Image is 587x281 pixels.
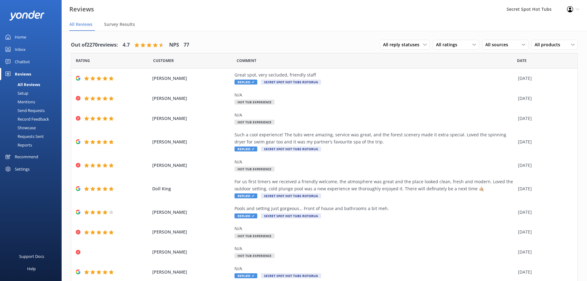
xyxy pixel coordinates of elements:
[152,115,232,122] span: [PERSON_NAME]
[234,205,515,212] div: Pools and setting just gorgeous… Front of house and bathrooms a bit meh.
[4,89,28,97] div: Setup
[234,100,275,105] span: Hot Tub Experience
[234,167,275,171] span: Hot Tub Experience
[4,106,62,115] a: Send Requests
[234,112,515,118] div: N/A
[152,185,232,192] span: Doll King
[261,147,321,151] span: Secret Spot Hot Tubs Rotorua
[261,213,321,218] span: Secret Spot Hot Tubs Rotorua
[4,80,40,89] div: All Reviews
[518,269,570,275] div: [DATE]
[4,132,44,141] div: Requests Sent
[15,31,26,43] div: Home
[15,56,30,68] div: Chatbot
[518,229,570,235] div: [DATE]
[237,58,256,64] span: Question
[518,249,570,255] div: [DATE]
[518,162,570,169] div: [DATE]
[152,75,232,82] span: [PERSON_NAME]
[535,41,564,48] span: All products
[27,262,36,275] div: Help
[4,141,62,149] a: Reports
[4,97,62,106] a: Mentions
[9,10,45,21] img: yonder-white-logo.png
[153,58,174,64] span: Date
[4,80,62,89] a: All Reviews
[15,43,26,56] div: Inbox
[4,141,32,149] div: Reports
[4,89,62,97] a: Setup
[234,193,257,198] span: Replied
[152,269,232,275] span: [PERSON_NAME]
[518,115,570,122] div: [DATE]
[234,225,515,232] div: N/A
[76,58,90,64] span: Date
[518,209,570,216] div: [DATE]
[234,178,515,192] div: For us first timers we received a friendly welcome, the atmosphere was great and the place looked...
[518,95,570,102] div: [DATE]
[234,147,257,151] span: Replied
[4,115,62,123] a: Record Feedback
[152,209,232,216] span: [PERSON_NAME]
[19,250,44,262] div: Support Docs
[152,162,232,169] span: [PERSON_NAME]
[152,95,232,102] span: [PERSON_NAME]
[518,138,570,145] div: [DATE]
[184,41,189,49] h4: 77
[4,97,35,106] div: Mentions
[69,21,92,27] span: All Reviews
[15,151,38,163] div: Recommend
[383,41,423,48] span: All reply statuses
[4,132,62,141] a: Requests Sent
[152,229,232,235] span: [PERSON_NAME]
[234,265,515,272] div: N/A
[261,193,321,198] span: Secret Spot Hot Tubs Rotorua
[4,123,36,132] div: Showcase
[436,41,461,48] span: All ratings
[261,80,321,85] span: Secret Spot Hot Tubs Rotorua
[123,41,130,49] h4: 4.7
[69,4,94,14] h3: Reviews
[234,92,515,98] div: N/A
[169,41,179,49] h4: NPS
[234,213,257,218] span: Replied
[517,58,527,64] span: Date
[234,273,257,278] span: Replied
[234,245,515,252] div: N/A
[4,106,45,115] div: Send Requests
[152,249,232,255] span: [PERSON_NAME]
[234,253,275,258] span: Hot Tub Experience
[15,68,31,80] div: Reviews
[4,115,49,123] div: Record Feedback
[71,41,118,49] h4: Out of 2270 reviews:
[15,163,30,175] div: Settings
[104,21,135,27] span: Survey Results
[234,72,515,78] div: Great spot, very secluded, friendly staff
[234,233,275,238] span: Hot Tub Experience
[234,120,275,125] span: Hot Tub Experience
[261,273,321,278] span: Secret Spot Hot Tubs Rotorua
[234,80,257,85] span: Replied
[518,185,570,192] div: [DATE]
[152,138,232,145] span: [PERSON_NAME]
[485,41,512,48] span: All sources
[518,75,570,82] div: [DATE]
[234,159,515,165] div: N/A
[4,123,62,132] a: Showcase
[234,131,515,145] div: Such a cool experience! The tubs were amazing, service was great, and the forest scenery made it ...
